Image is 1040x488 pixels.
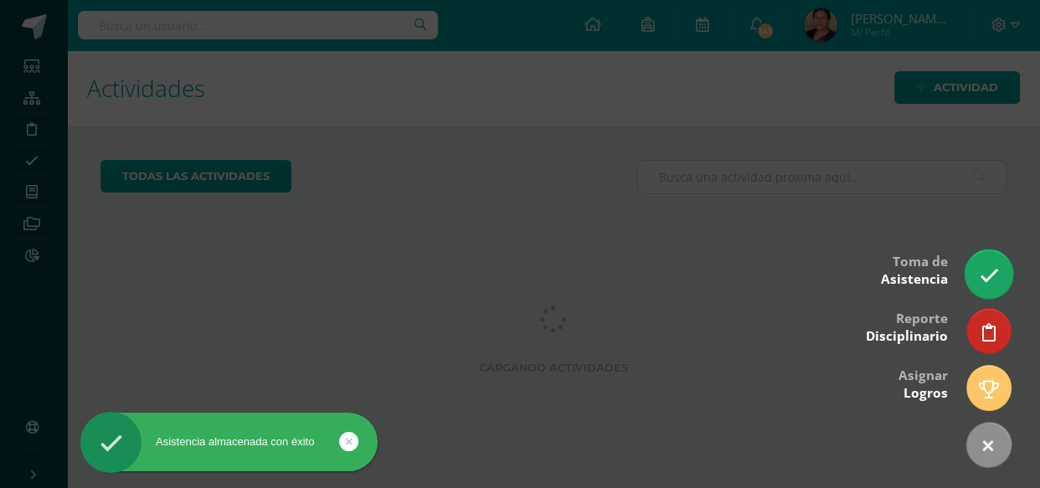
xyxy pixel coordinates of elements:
span: Disciplinario [866,327,948,345]
span: Logros [904,384,948,402]
span: Asistencia [881,270,948,288]
div: Asistencia almacenada con éxito [80,434,378,449]
div: Toma de [881,242,948,296]
div: Asignar [898,356,948,410]
div: Reporte [866,299,948,353]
